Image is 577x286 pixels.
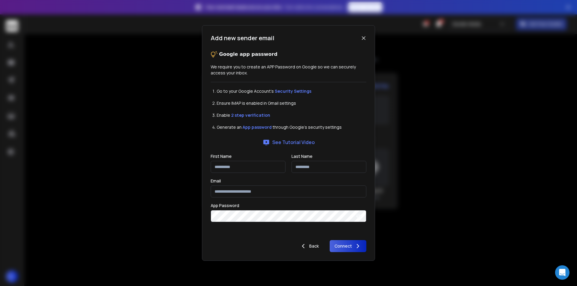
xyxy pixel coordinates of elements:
[275,88,311,94] a: Security Settings
[330,240,366,252] button: Connect
[217,100,366,106] li: Ensure IMAP is enabled in Gmail settings
[211,154,232,158] label: First Name
[263,139,315,146] a: See Tutorial Video
[231,112,270,118] a: 2 step verification
[211,64,366,76] p: We require you to create an APP Password on Google so we can securely access your inbox.
[217,124,366,130] li: Generate an through Google's security settings
[211,34,274,42] h1: Add new sender email
[211,51,218,58] img: tips
[211,179,221,183] label: Email
[217,112,366,118] li: Enable
[292,154,313,158] label: Last Name
[219,51,277,58] p: Google app password
[555,265,569,280] div: Open Intercom Messenger
[211,203,239,208] label: App Password
[243,124,272,130] a: App password
[295,240,324,252] button: Back
[217,88,366,94] li: Go to your Google Account’s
